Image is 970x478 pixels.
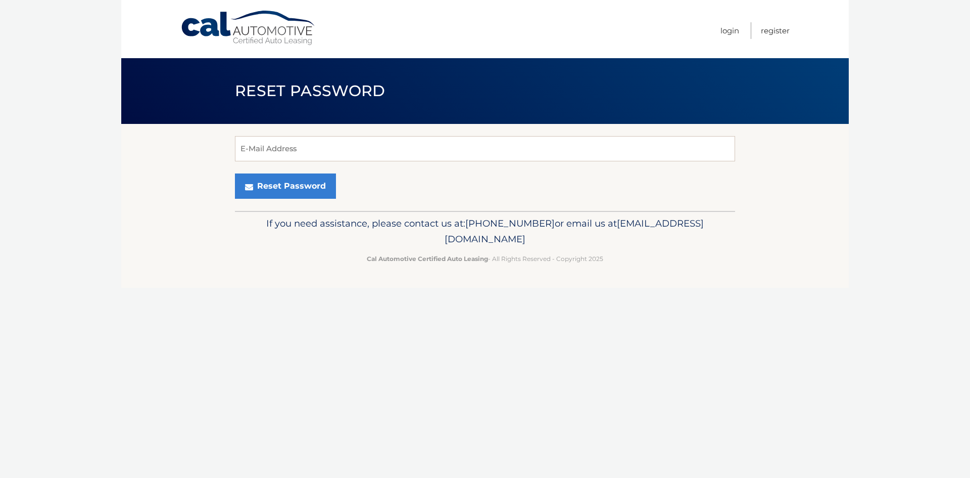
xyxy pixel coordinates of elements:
[761,22,790,39] a: Register
[180,10,317,46] a: Cal Automotive
[241,253,729,264] p: - All Rights Reserved - Copyright 2025
[235,81,385,100] span: Reset Password
[720,22,739,39] a: Login
[235,173,336,199] button: Reset Password
[241,215,729,248] p: If you need assistance, please contact us at: or email us at
[465,218,555,229] span: [PHONE_NUMBER]
[367,255,488,263] strong: Cal Automotive Certified Auto Leasing
[235,136,735,161] input: E-Mail Address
